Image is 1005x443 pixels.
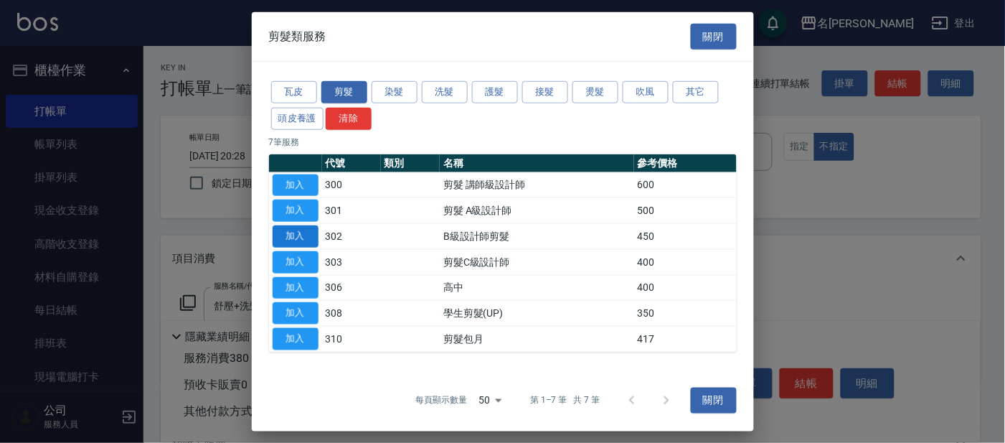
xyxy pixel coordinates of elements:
td: 剪髮包月 [440,326,633,352]
button: 洗髮 [422,81,468,103]
button: 吹風 [623,81,669,103]
p: 7 筆服務 [269,135,737,148]
button: 關閉 [691,387,737,414]
button: 接髮 [522,81,568,103]
td: 400 [634,275,737,301]
button: 加入 [273,276,319,299]
p: 第 1–7 筆 共 7 筆 [530,394,600,407]
button: 護髮 [472,81,518,103]
button: 瓦皮 [271,81,317,103]
button: 加入 [273,225,319,248]
th: 代號 [322,154,381,172]
td: 302 [322,223,381,249]
td: 303 [322,249,381,275]
button: 加入 [273,174,319,196]
td: 308 [322,301,381,327]
td: 400 [634,249,737,275]
th: 參考價格 [634,154,737,172]
button: 加入 [273,302,319,325]
td: 306 [322,275,381,301]
td: 300 [322,172,381,198]
button: 關閉 [691,23,737,50]
td: 剪髮 講師級設計師 [440,172,633,198]
p: 每頁顯示數量 [415,394,467,407]
td: 剪髮 A級設計師 [440,198,633,224]
td: 417 [634,326,737,352]
button: 頭皮養護 [271,108,324,130]
td: B級設計師剪髮 [440,223,633,249]
button: 清除 [326,108,372,130]
div: 50 [473,381,507,420]
th: 名稱 [440,154,633,172]
button: 其它 [673,81,719,103]
button: 加入 [273,251,319,274]
td: 學生剪髮(UP) [440,301,633,327]
td: 450 [634,223,737,249]
button: 剪髮 [321,81,367,103]
th: 類別 [381,154,440,172]
span: 剪髮類服務 [269,29,326,44]
td: 500 [634,198,737,224]
button: 燙髮 [572,81,618,103]
td: 剪髮C級設計師 [440,249,633,275]
td: 高中 [440,275,633,301]
td: 350 [634,301,737,327]
td: 600 [634,172,737,198]
td: 310 [322,326,381,352]
button: 染髮 [372,81,417,103]
button: 加入 [273,328,319,350]
td: 301 [322,198,381,224]
button: 加入 [273,200,319,222]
